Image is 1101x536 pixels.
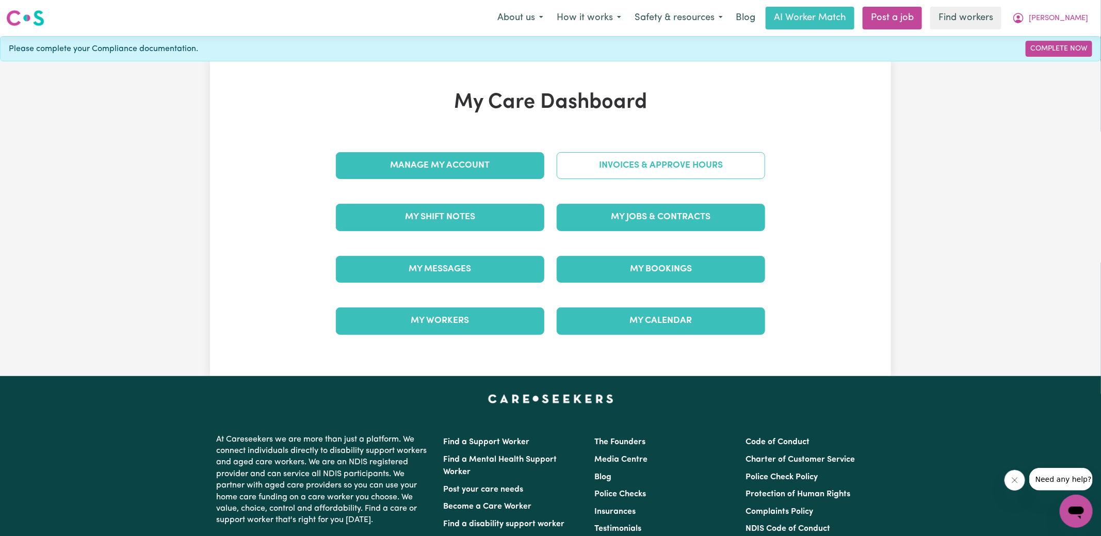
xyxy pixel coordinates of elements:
a: My Messages [336,256,544,283]
a: Police Check Policy [746,473,818,481]
a: Blog [594,473,611,481]
iframe: Button to launch messaging window [1060,495,1093,528]
a: Find a Mental Health Support Worker [443,456,557,476]
a: My Bookings [557,256,765,283]
a: Post your care needs [443,485,523,494]
a: My Workers [336,307,544,334]
a: Blog [730,7,762,29]
button: My Account [1006,7,1095,29]
a: Find a disability support worker [443,520,564,528]
a: Media Centre [594,456,647,464]
a: My Jobs & Contracts [557,204,765,231]
h1: My Care Dashboard [330,90,771,115]
a: Code of Conduct [746,438,810,446]
a: My Calendar [557,307,765,334]
a: Testimonials [594,525,641,533]
a: Find workers [930,7,1001,29]
button: About us [491,7,550,29]
a: Protection of Human Rights [746,490,851,498]
a: Careseekers home page [488,395,613,403]
a: Complete Now [1026,41,1092,57]
a: Police Checks [594,490,646,498]
a: Invoices & Approve Hours [557,152,765,179]
a: Insurances [594,508,636,516]
iframe: Close message [1005,470,1025,491]
a: Careseekers logo [6,6,44,30]
span: Please complete your Compliance documentation. [9,43,198,55]
a: Become a Care Worker [443,502,531,511]
a: Charter of Customer Service [746,456,855,464]
a: Post a job [863,7,922,29]
a: The Founders [594,438,645,446]
button: Safety & resources [628,7,730,29]
a: AI Worker Match [766,7,854,29]
a: Find a Support Worker [443,438,529,446]
a: Complaints Policy [746,508,814,516]
span: [PERSON_NAME] [1029,13,1088,24]
img: Careseekers logo [6,9,44,27]
a: Manage My Account [336,152,544,179]
button: How it works [550,7,628,29]
a: My Shift Notes [336,204,544,231]
p: At Careseekers we are more than just a platform. We connect individuals directly to disability su... [216,430,431,530]
iframe: Message from company [1029,468,1093,491]
a: NDIS Code of Conduct [746,525,831,533]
